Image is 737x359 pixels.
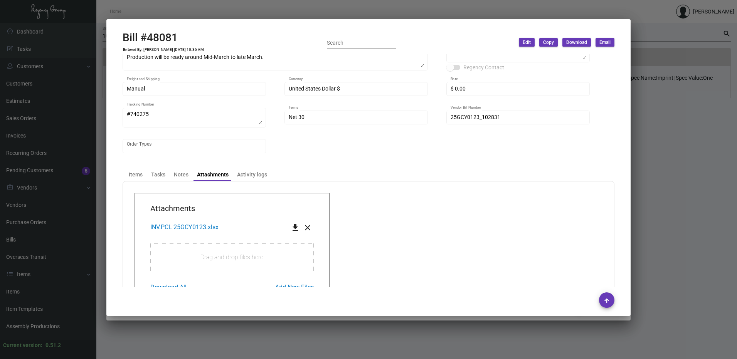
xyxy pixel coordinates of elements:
[144,280,193,294] button: Download All
[151,171,165,179] div: Tasks
[150,223,219,231] span: INV.PCL 25GCY0123.xlsx
[451,114,586,121] input: Vendor Bill Number
[539,38,558,47] button: Copy
[127,86,145,92] span: Manual
[150,284,187,291] span: Download All
[566,39,587,46] span: Download
[269,280,320,294] button: Add New Files
[123,47,143,52] td: Entered By:
[197,171,229,179] div: Attachments
[599,39,611,46] span: Email
[463,63,504,72] span: Regency Contact
[129,171,143,179] div: Items
[144,220,225,234] button: INV.PCL 25GCY0123.xlsx
[150,203,314,214] span: Attachments
[543,39,554,46] span: Copy
[596,38,614,47] button: Email
[519,38,535,47] button: Edit
[562,38,591,47] button: Download
[143,47,204,52] td: [PERSON_NAME] [DATE] 10:36 AM
[45,341,61,349] div: 0.51.2
[237,171,267,179] div: Activity logs
[303,223,312,232] mat-icon: close
[174,171,188,179] div: Notes
[523,39,531,46] span: Edit
[275,284,314,291] span: Add New Files
[123,31,178,44] h2: Bill #48081
[200,253,263,261] span: Drag and drop files here
[3,341,42,349] div: Current version:
[291,223,300,232] mat-icon: get_app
